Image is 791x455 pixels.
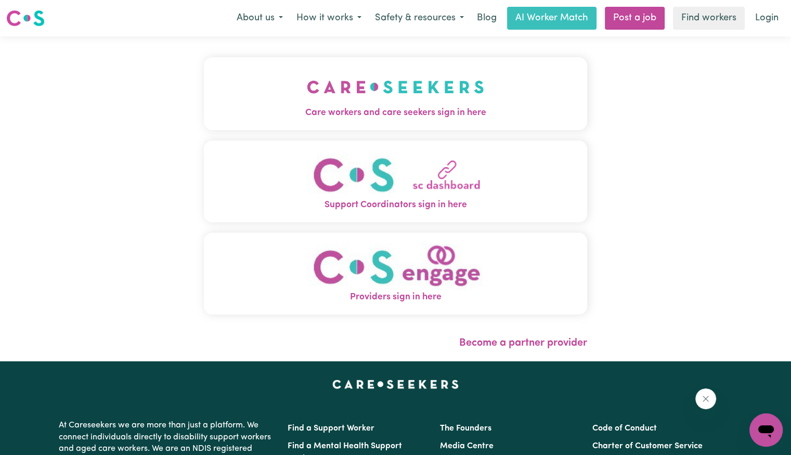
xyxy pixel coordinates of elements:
a: Careseekers home page [332,380,459,388]
a: Find workers [673,7,745,30]
button: Safety & resources [368,7,471,29]
a: Login [749,7,785,30]
a: The Founders [440,424,491,433]
span: Providers sign in here [204,290,587,304]
button: Providers sign in here [204,233,587,314]
a: Find a Support Worker [288,424,374,433]
a: Code of Conduct [592,424,657,433]
a: Careseekers logo [6,6,45,30]
a: Become a partner provider [459,338,587,348]
span: Care workers and care seekers sign in here [204,106,587,120]
a: Charter of Customer Service [592,442,703,450]
a: Media Centre [440,442,494,450]
iframe: Button to launch messaging window [749,413,783,447]
img: Careseekers logo [6,9,45,28]
button: About us [230,7,290,29]
a: Blog [471,7,503,30]
a: AI Worker Match [507,7,597,30]
button: Support Coordinators sign in here [204,141,587,222]
button: How it works [290,7,368,29]
button: Care workers and care seekers sign in here [204,57,587,130]
span: Support Coordinators sign in here [204,198,587,212]
a: Post a job [605,7,665,30]
span: Need any help? [6,7,63,16]
iframe: Close message [695,388,716,409]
